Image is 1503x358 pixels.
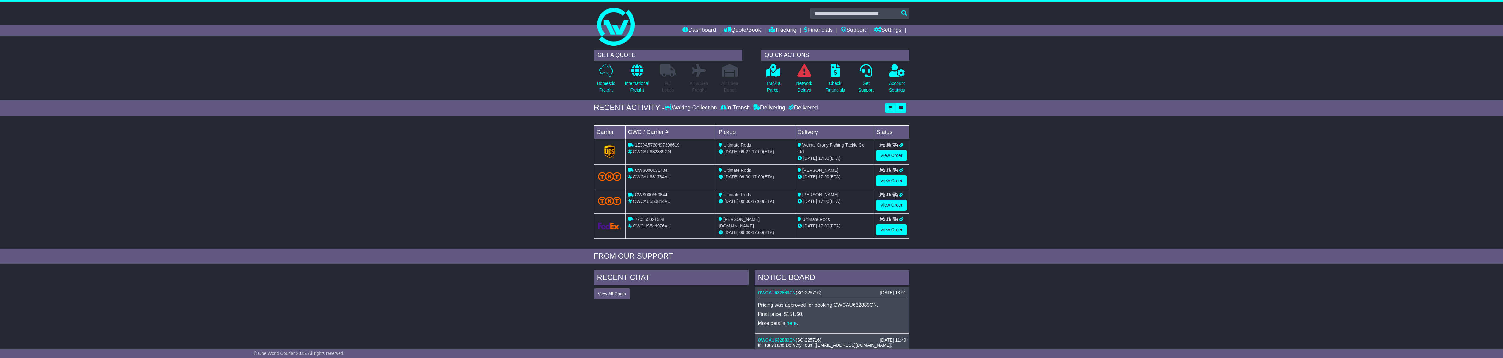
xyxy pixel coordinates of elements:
a: Tracking [769,25,796,36]
span: [PERSON_NAME] [DOMAIN_NAME] [719,217,760,228]
p: More details: . [758,320,906,326]
a: InternationalFreight [625,64,649,97]
p: Domestic Freight [597,80,615,93]
a: View Order [876,175,907,186]
div: [DATE] 13:01 [880,290,906,295]
a: View Order [876,224,907,235]
div: QUICK ACTIONS [761,50,909,61]
a: Dashboard [682,25,716,36]
span: 09:00 [739,174,750,179]
p: Air / Sea Depot [721,80,738,93]
span: SO-225716 [797,338,820,343]
td: Status [874,125,909,139]
span: 17:00 [752,230,763,235]
span: 17:00 [752,174,763,179]
div: RECENT ACTIVITY - [594,103,665,112]
a: Settings [874,25,902,36]
span: © One World Courier 2025. All rights reserved. [254,351,345,356]
img: TNT_Domestic.png [598,197,622,205]
span: 17:00 [818,223,829,228]
span: [DATE] [803,199,817,204]
span: [PERSON_NAME] [802,192,838,197]
span: OWS000550844 [635,192,667,197]
a: Track aParcel [766,64,781,97]
div: ( ) [758,338,906,343]
span: 17:00 [752,199,763,204]
img: GetCarrierServiceLogo [604,145,615,158]
div: (ETA) [798,155,871,162]
a: OWCAU632889CN [758,290,796,295]
a: Support [841,25,866,36]
div: Delivering [751,104,787,111]
p: Network Delays [796,80,812,93]
a: GetSupport [858,64,874,97]
div: Delivered [787,104,818,111]
span: OWCAU631784AU [633,174,671,179]
span: Ultimate Rods [723,168,751,173]
a: DomesticFreight [596,64,615,97]
span: Ultimate Rods [723,192,751,197]
span: Weihai Crony Fishing Tackle Co Ltd [798,143,865,154]
div: ( ) [758,290,906,295]
span: 17:00 [818,199,829,204]
span: OWCUS544976AU [633,223,671,228]
span: Ultimate Rods [802,217,830,222]
div: NOTICE BOARD [755,270,909,287]
span: 1Z30A5730497398619 [635,143,679,148]
span: 770555021508 [635,217,664,222]
a: Financials [804,25,833,36]
span: 09:27 [739,149,750,154]
div: - (ETA) [719,174,792,180]
p: Check Financials [825,80,845,93]
span: [DATE] [803,174,817,179]
span: [DATE] [724,199,738,204]
td: OWC / Carrier # [625,125,716,139]
a: View Order [876,200,907,211]
div: [DATE] 11:49 [880,338,906,343]
a: CheckFinancials [825,64,845,97]
span: Ultimate Rods [723,143,751,148]
button: View All Chats [594,288,630,299]
div: FROM OUR SUPPORT [594,252,909,261]
p: Air & Sea Freight [690,80,708,93]
div: - (ETA) [719,229,792,236]
span: [DATE] [724,230,738,235]
span: [DATE] [724,149,738,154]
img: GetCarrierServiceLogo [598,223,622,229]
a: Quote/Book [724,25,761,36]
p: Full Loads [660,80,676,93]
div: Waiting Collection [665,104,718,111]
span: 09:00 [739,199,750,204]
span: OWS000631784 [635,168,667,173]
a: View Order [876,150,907,161]
td: Pickup [716,125,795,139]
div: - (ETA) [719,148,792,155]
div: GET A QUOTE [594,50,742,61]
div: (ETA) [798,223,871,229]
div: - (ETA) [719,198,792,205]
td: Delivery [795,125,874,139]
span: 17:00 [818,156,829,161]
span: 17:00 [818,174,829,179]
p: Final price: $151.60. [758,311,906,317]
p: Get Support [858,80,874,93]
span: 17:00 [752,149,763,154]
span: [DATE] [724,174,738,179]
p: International Freight [625,80,649,93]
span: 09:00 [739,230,750,235]
a: here [787,321,797,326]
a: AccountSettings [889,64,905,97]
a: OWCAU632889CN [758,338,796,343]
span: [DATE] [803,223,817,228]
p: Pricing was approved for booking OWCAU632889CN. [758,302,906,308]
div: (ETA) [798,174,871,180]
span: [DATE] [803,156,817,161]
span: OWCAU632889CN [633,149,671,154]
p: Track a Parcel [766,80,781,93]
span: OWCAU550844AU [633,199,671,204]
a: NetworkDelays [796,64,812,97]
span: SO-225716 [797,290,820,295]
div: RECENT CHAT [594,270,749,287]
img: TNT_Domestic.png [598,172,622,181]
td: Carrier [594,125,625,139]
